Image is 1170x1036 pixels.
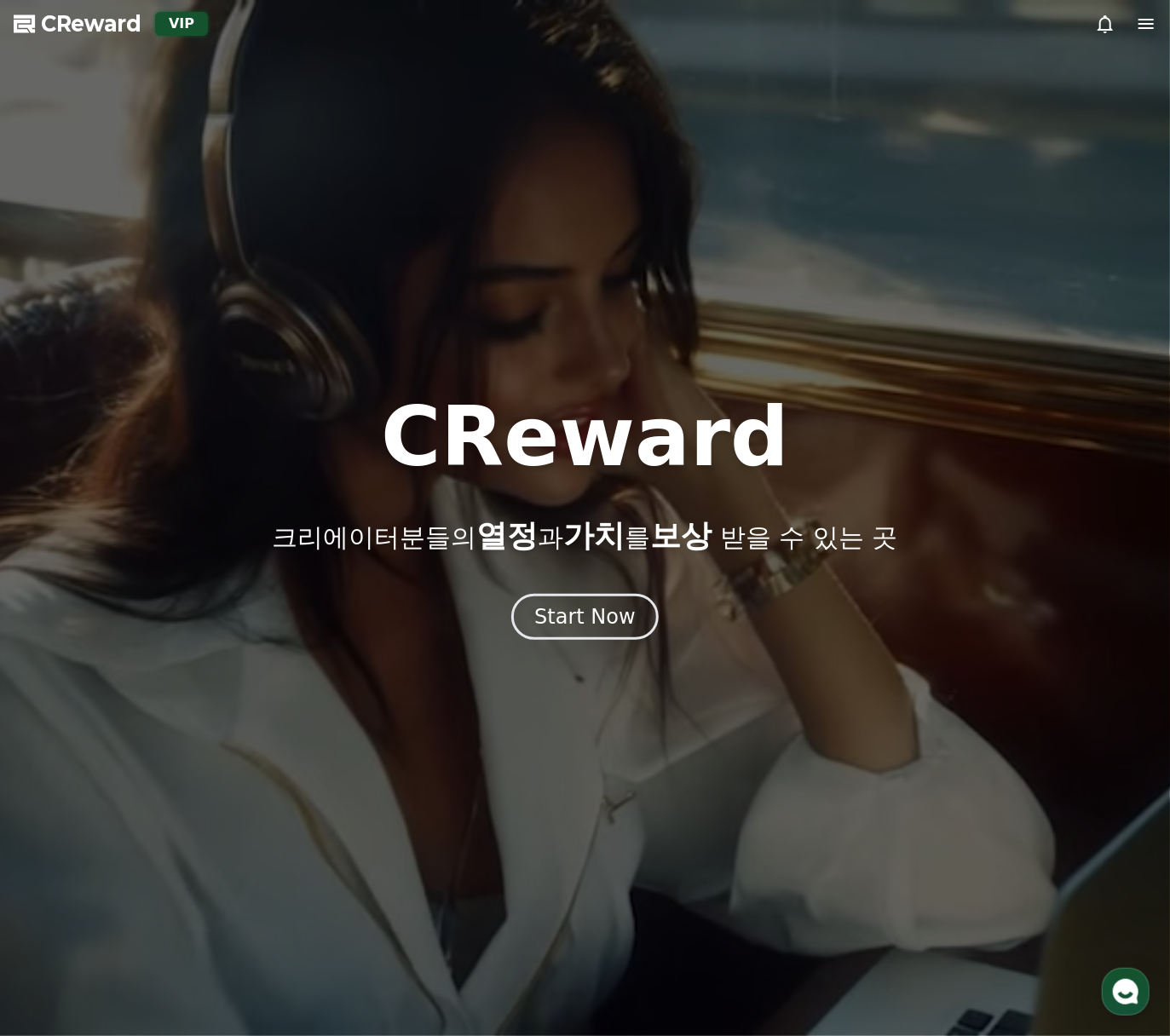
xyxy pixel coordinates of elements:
button: Start Now [511,594,659,640]
span: 설정 [263,566,284,579]
div: VIP [155,12,208,36]
a: 설정 [220,540,327,583]
a: Start Now [511,611,659,627]
span: 대화 [156,567,176,580]
a: 대화 [112,540,220,583]
span: 열정 [476,518,538,553]
span: CReward [41,10,141,37]
a: CReward [14,10,141,37]
div: Start Now [534,603,636,630]
span: 가치 [563,518,625,553]
p: 크리에이터분들의 과 를 받을 수 있는 곳 [272,519,897,553]
a: 홈 [5,540,112,583]
span: 보상 [650,518,712,553]
span: 홈 [54,566,64,579]
h1: CReward [381,396,789,478]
